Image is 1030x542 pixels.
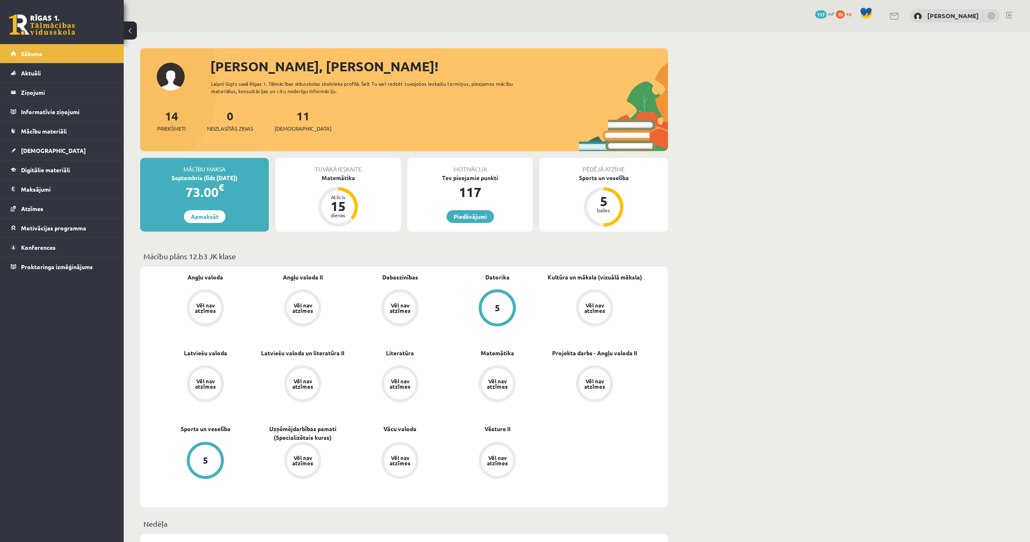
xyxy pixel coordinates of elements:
a: Konferences [11,238,113,257]
a: Piedāvājumi [447,210,494,223]
a: Sākums [11,44,113,63]
div: Vēl nav atzīmes [583,378,606,389]
a: [DEMOGRAPHIC_DATA] [11,141,113,160]
span: Motivācijas programma [21,224,86,232]
a: 70 xp [836,10,856,17]
img: Aleksandrs Vagalis [914,12,922,21]
legend: Ziņojumi [21,83,113,102]
div: 117 [407,182,533,202]
div: 5 [203,456,208,465]
div: Vēl nav atzīmes [291,455,314,466]
a: Informatīvie ziņojumi [11,102,113,121]
div: [PERSON_NAME], [PERSON_NAME]! [210,56,668,76]
span: Digitālie materiāli [21,166,70,174]
span: Proktoringa izmēģinājums [21,263,93,270]
a: Motivācijas programma [11,218,113,237]
div: balles [591,208,616,213]
a: Literatūra [386,349,414,357]
a: Uzņēmējdarbības pamati (Specializētais kurss) [254,425,351,442]
a: Kultūra un māksla (vizuālā māksla) [548,273,642,282]
div: Motivācija [407,158,533,174]
span: Atzīmes [21,205,43,212]
div: dienas [326,213,350,218]
div: Vēl nav atzīmes [388,378,412,389]
span: Mācību materiāli [21,127,67,135]
a: Sports un veselība [181,425,230,433]
span: 70 [836,10,845,19]
a: Digitālie materiāli [11,160,113,179]
a: 14Priekšmeti [157,108,186,133]
a: 0Neizlasītās ziņas [207,108,253,133]
p: Nedēļa [143,518,665,529]
a: Atzīmes [11,199,113,218]
a: Datorika [485,273,510,282]
a: 11[DEMOGRAPHIC_DATA] [275,108,332,133]
div: 15 [326,199,350,213]
div: Septembris (līdz [DATE]) [140,174,269,182]
a: Sports un veselība 5 balles [539,174,668,228]
a: Aktuāli [11,63,113,82]
span: € [219,181,224,193]
a: Ziņojumi [11,83,113,102]
a: Dabaszinības [382,273,418,282]
span: Priekšmeti [157,124,186,133]
span: [DEMOGRAPHIC_DATA] [275,124,332,133]
a: Vēl nav atzīmes [351,289,449,328]
div: Vēl nav atzīmes [388,303,412,313]
legend: Maksājumi [21,180,113,199]
a: Maksājumi [11,180,113,199]
div: Vēl nav atzīmes [194,378,217,389]
a: 5 [157,442,254,481]
a: Vēsture II [484,425,510,433]
div: Vēl nav atzīmes [291,303,314,313]
span: Aktuāli [21,69,41,77]
span: mP [828,10,835,17]
div: Laipni lūgts savā Rīgas 1. Tālmācības vidusskolas skolnieka profilā. Šeit Tu vari redzēt tuvojošo... [211,80,528,95]
div: 73.00 [140,182,269,202]
div: Vēl nav atzīmes [388,455,412,466]
span: [DEMOGRAPHIC_DATA] [21,147,86,154]
p: Mācību plāns 12.b3 JK klase [143,251,665,262]
div: Mācību maksa [140,158,269,174]
a: Vēl nav atzīmes [157,365,254,404]
span: Konferences [21,244,56,251]
div: Vēl nav atzīmes [194,303,217,313]
div: Atlicis [326,195,350,199]
a: 5 [449,289,546,328]
span: xp [846,10,851,17]
div: 5 [591,195,616,208]
a: Vēl nav atzīmes [157,289,254,328]
div: Vēl nav atzīmes [486,378,509,389]
a: Vēl nav atzīmes [254,365,351,404]
a: Vācu valoda [383,425,416,433]
a: Angļu valoda [188,273,223,282]
a: Latviešu valoda un literatūra II [261,349,344,357]
div: 5 [495,303,500,312]
div: Pēdējā atzīme [539,158,668,174]
a: Matemātika [481,349,514,357]
a: Vēl nav atzīmes [546,365,643,404]
div: Vēl nav atzīmes [486,455,509,466]
a: Latviešu valoda [184,349,227,357]
a: Mācību materiāli [11,122,113,141]
a: Vēl nav atzīmes [254,442,351,481]
span: Sākums [21,50,42,57]
div: Tev pieejamie punkti [407,174,533,182]
a: Matemātika Atlicis 15 dienas [275,174,401,228]
legend: Informatīvie ziņojumi [21,102,113,121]
a: Vēl nav atzīmes [546,289,643,328]
div: Vēl nav atzīmes [583,303,606,313]
a: Proktoringa izmēģinājums [11,257,113,276]
span: 117 [815,10,827,19]
a: Vēl nav atzīmes [449,442,546,481]
a: [PERSON_NAME] [927,12,979,20]
a: Vēl nav atzīmes [351,442,449,481]
div: Sports un veselība [539,174,668,182]
div: Tuvākā ieskaite [275,158,401,174]
a: Vēl nav atzīmes [254,289,351,328]
a: 117 mP [815,10,835,17]
a: Projekta darbs - Angļu valoda II [552,349,637,357]
div: Matemātika [275,174,401,182]
div: Vēl nav atzīmes [291,378,314,389]
span: Neizlasītās ziņas [207,124,253,133]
